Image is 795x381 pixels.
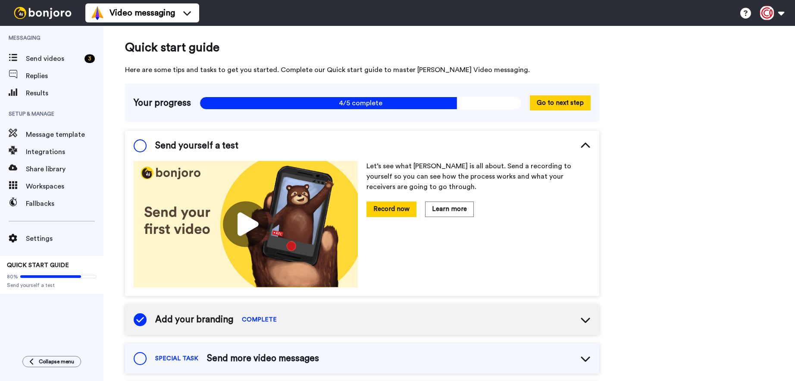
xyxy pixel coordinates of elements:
span: Replies [26,71,103,81]
span: Share library [26,164,103,174]
span: 80% [7,273,18,280]
span: Send more video messages [207,352,319,365]
span: Here are some tips and tasks to get you started. Complete our Quick start guide to master [PERSON... [125,65,599,75]
img: 178eb3909c0dc23ce44563bdb6dc2c11.jpg [134,161,358,287]
span: Integrations [26,147,103,157]
span: Add your branding [155,313,233,326]
button: Learn more [425,202,474,217]
button: Record now [366,202,416,217]
span: Send yourself a test [155,139,238,152]
span: Send videos [26,54,81,64]
span: QUICK START GUIDE [7,262,69,268]
img: vm-color.svg [91,6,104,20]
span: Send yourself a test [7,282,97,289]
button: Go to next step [530,95,591,110]
img: bj-logo-header-white.svg [10,7,75,19]
span: Your progress [134,97,191,110]
span: Workspaces [26,181,103,192]
span: 4/5 complete [200,97,521,110]
span: Collapse menu [39,358,74,365]
span: Video messaging [110,7,175,19]
span: Results [26,88,103,98]
p: Let’s see what [PERSON_NAME] is all about. Send a recording to yourself so you can see how the pr... [366,161,591,192]
span: SPECIAL TASK [155,354,198,363]
span: Settings [26,233,103,244]
span: Quick start guide [125,39,599,56]
div: 3 [85,54,95,63]
span: Fallbacks [26,198,103,209]
span: COMPLETE [242,315,277,324]
span: Message template [26,129,103,140]
button: Collapse menu [22,356,81,367]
